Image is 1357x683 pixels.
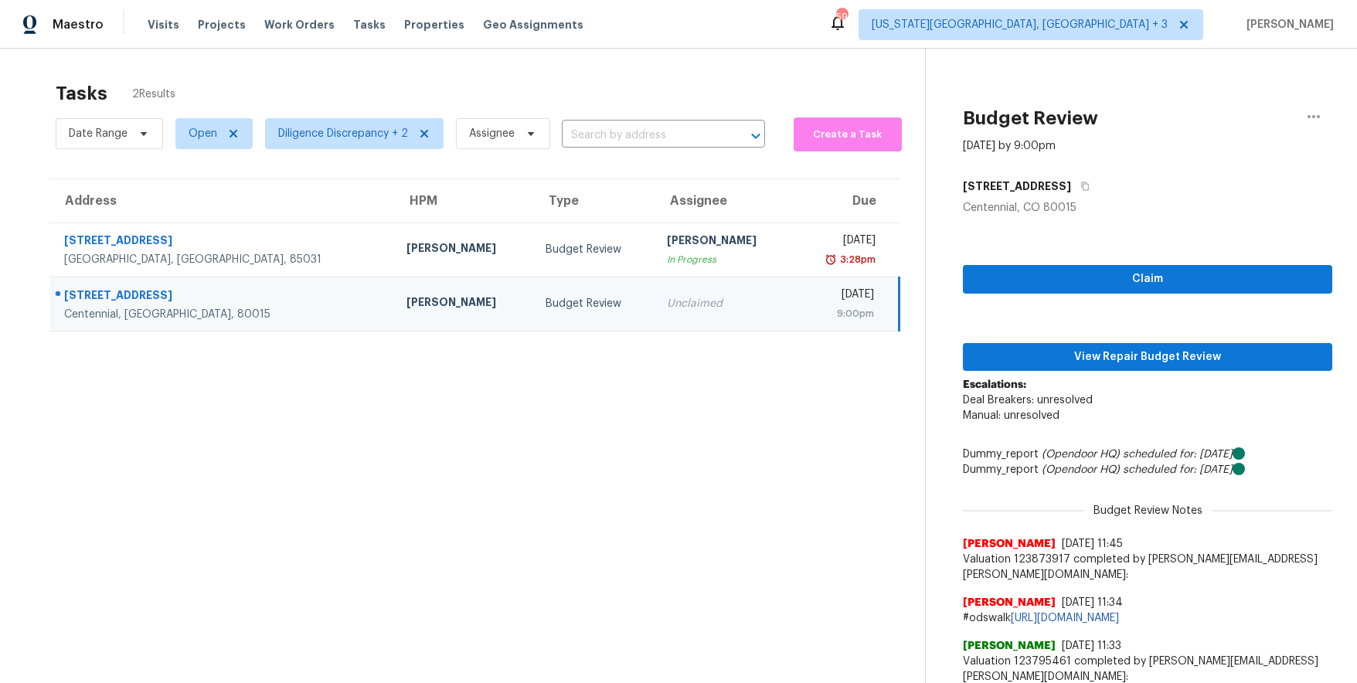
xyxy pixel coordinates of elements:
th: HPM [394,179,532,223]
button: Open [745,125,767,147]
i: (Opendoor HQ) [1042,464,1120,475]
button: Copy Address [1071,172,1092,200]
span: Manual: unresolved [963,410,1059,421]
div: Budget Review [546,296,643,311]
div: [PERSON_NAME] [667,233,781,252]
span: Geo Assignments [483,17,583,32]
button: Create a Task [794,117,902,151]
span: [PERSON_NAME] [963,536,1056,552]
span: [DATE] 11:33 [1062,641,1121,651]
h2: Budget Review [963,110,1098,126]
button: Claim [963,265,1332,294]
b: Escalations: [963,379,1026,390]
span: Projects [198,17,246,32]
div: [PERSON_NAME] [406,294,520,314]
div: 9:00pm [806,306,875,321]
th: Type [533,179,655,223]
div: [PERSON_NAME] [406,240,520,260]
div: [DATE] [806,233,876,252]
div: Budget Review [546,242,643,257]
div: Dummy_report [963,462,1332,477]
span: [DATE] 11:34 [1062,597,1123,608]
div: In Progress [667,252,781,267]
div: 3:28pm [837,252,876,267]
img: Overdue Alarm Icon [825,252,837,267]
span: Deal Breakers: unresolved [963,395,1093,406]
a: [URL][DOMAIN_NAME] [1011,613,1119,624]
span: Diligence Discrepancy + 2 [278,126,408,141]
span: Valuation 123873917 completed by [PERSON_NAME][EMAIL_ADDRESS][PERSON_NAME][DOMAIN_NAME]: [963,552,1332,583]
span: [PERSON_NAME] [963,595,1056,610]
span: Date Range [69,126,128,141]
th: Assignee [655,179,793,223]
th: Address [49,179,394,223]
span: Maestro [53,17,104,32]
span: Assignee [469,126,515,141]
div: Centennial, CO 80015 [963,200,1332,216]
span: Open [189,126,217,141]
span: Properties [404,17,464,32]
input: Search by address [562,124,722,148]
span: Budget Review Notes [1084,503,1212,518]
div: [DATE] by 9:00pm [963,138,1056,154]
span: Tasks [353,19,386,30]
span: Visits [148,17,179,32]
span: [DATE] 11:45 [1062,539,1123,549]
h5: [STREET_ADDRESS] [963,178,1071,194]
div: Unclaimed [667,296,781,311]
span: [PERSON_NAME] [963,638,1056,654]
th: Due [794,179,900,223]
div: [STREET_ADDRESS] [64,233,382,252]
span: [PERSON_NAME] [1240,17,1334,32]
div: [GEOGRAPHIC_DATA], [GEOGRAPHIC_DATA], 85031 [64,252,382,267]
span: Claim [975,270,1320,289]
div: [DATE] [806,287,875,306]
span: #odswalk [963,610,1332,626]
div: [STREET_ADDRESS] [64,287,382,307]
span: Create a Task [801,126,894,144]
h2: Tasks [56,86,107,101]
i: (Opendoor HQ) [1042,449,1120,460]
span: [US_STATE][GEOGRAPHIC_DATA], [GEOGRAPHIC_DATA] + 3 [872,17,1168,32]
i: scheduled for: [DATE] [1123,464,1233,475]
div: Centennial, [GEOGRAPHIC_DATA], 80015 [64,307,382,322]
button: View Repair Budget Review [963,343,1332,372]
span: 2 Results [132,87,175,102]
div: Dummy_report [963,447,1332,462]
span: View Repair Budget Review [975,348,1320,367]
div: 59 [836,9,847,25]
i: scheduled for: [DATE] [1123,449,1233,460]
span: Work Orders [264,17,335,32]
